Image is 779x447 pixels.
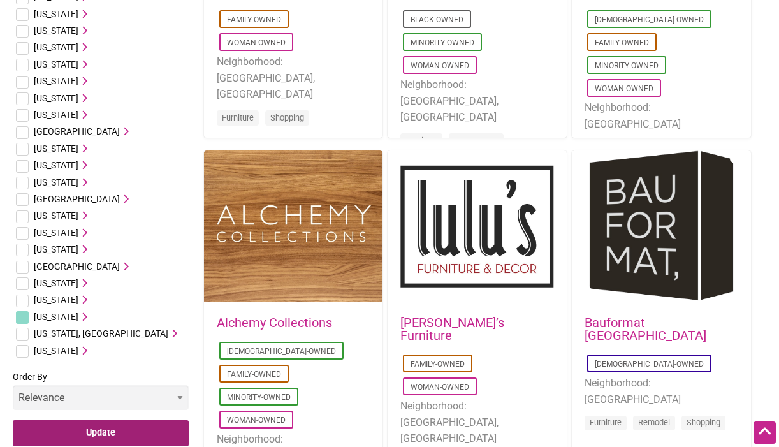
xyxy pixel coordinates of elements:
span: [US_STATE] [34,110,78,120]
li: Neighborhood: [GEOGRAPHIC_DATA] [585,99,738,132]
a: Family-Owned [227,370,281,379]
span: [US_STATE] [34,278,78,288]
a: Woman-Owned [411,61,469,70]
a: Alchemy Collections [217,315,332,330]
span: [US_STATE] [34,9,78,19]
div: Scroll Back to Top [754,421,776,444]
a: Woman-Owned [595,84,653,93]
a: Woman-Owned [411,383,469,392]
a: Home Decor [454,136,499,145]
a: [DEMOGRAPHIC_DATA]-Owned [595,15,704,24]
select: Order By [13,385,189,410]
a: Minority-Owned [227,393,291,402]
a: Furniture [222,113,254,122]
span: [US_STATE] [34,160,78,170]
span: [US_STATE] [34,76,78,86]
a: Bauformat [GEOGRAPHIC_DATA] [585,315,706,343]
span: [US_STATE] [34,228,78,238]
span: [US_STATE] [34,93,78,103]
a: Woman-Owned [227,416,286,425]
span: [US_STATE] [34,26,78,36]
span: [US_STATE] [34,177,78,187]
a: Woman-Owned [227,38,286,47]
span: [US_STATE] [34,244,78,254]
a: Black-Owned [411,15,463,24]
a: [DEMOGRAPHIC_DATA]-Owned [227,347,336,356]
li: Neighborhood: [GEOGRAPHIC_DATA], [GEOGRAPHIC_DATA] [217,54,370,103]
a: Furniture [590,418,622,427]
input: Update [13,420,189,446]
span: [US_STATE] [34,295,78,305]
span: [US_STATE] [34,312,78,322]
span: [US_STATE] [34,143,78,154]
a: Family-Owned [227,15,281,24]
span: [US_STATE] [34,346,78,356]
a: Shopping [687,418,720,427]
a: Shopping [270,113,304,122]
span: [US_STATE] [34,59,78,70]
li: Neighborhood: [GEOGRAPHIC_DATA], [GEOGRAPHIC_DATA] [400,398,554,447]
a: Minority-Owned [411,38,474,47]
label: Order By [13,369,189,420]
a: Furniture [405,136,437,145]
span: [US_STATE] [34,210,78,221]
a: Family-Owned [595,38,649,47]
a: Family-Owned [411,360,465,369]
li: Neighborhood: [GEOGRAPHIC_DATA] [585,375,738,407]
a: Minority-Owned [595,61,659,70]
span: [US_STATE], [GEOGRAPHIC_DATA] [34,328,168,339]
span: [GEOGRAPHIC_DATA] [34,261,120,272]
span: [GEOGRAPHIC_DATA] [34,194,120,204]
span: [US_STATE] [34,42,78,52]
a: Remodel [638,418,670,427]
a: [PERSON_NAME]’s Furniture [400,315,504,343]
a: [DEMOGRAPHIC_DATA]-Owned [595,360,704,369]
li: Neighborhood: [GEOGRAPHIC_DATA], [GEOGRAPHIC_DATA] [400,77,554,126]
span: [GEOGRAPHIC_DATA] [34,126,120,136]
